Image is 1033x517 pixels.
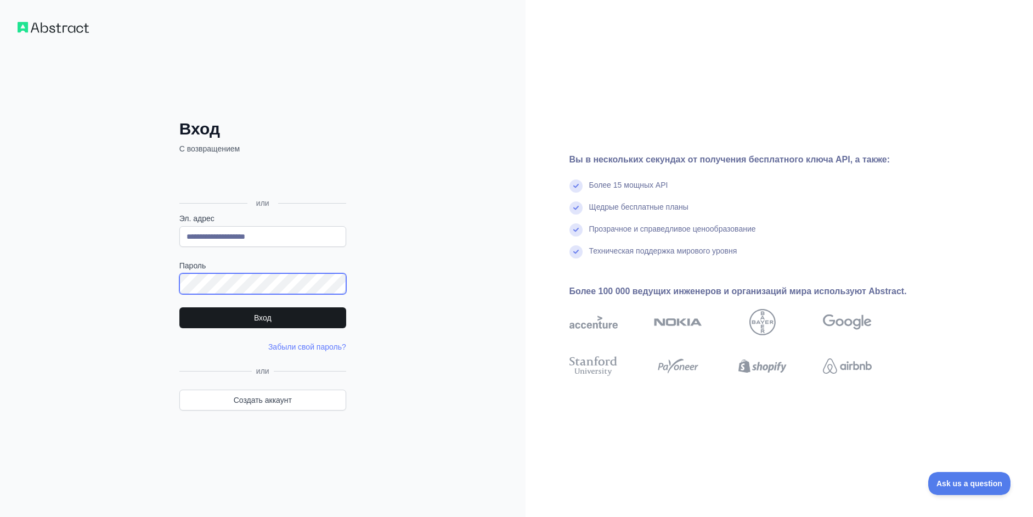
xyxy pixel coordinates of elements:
[569,309,618,335] img: акцентировать
[179,307,346,328] button: Вход
[569,155,890,164] ya-tr-span: Вы в нескольких секундах от получения бесплатного ключа API, а также:
[569,286,907,296] ya-tr-span: Более 100 000 ведущих инженеров и организаций мира используют Abstract.
[589,224,756,233] ya-tr-span: Прозрачное и справедливое ценообразование
[569,354,618,378] img: стэнфордский университет
[268,342,346,351] a: Забыли свой пароль?
[256,199,269,207] ya-tr-span: или
[823,354,871,378] img: airbnb
[589,246,737,255] ya-tr-span: Техническая поддержка мирового уровня
[654,354,702,378] img: платежный агент
[749,309,776,335] img: байер
[252,366,274,376] span: или
[234,395,292,406] ya-tr-span: Создать аккаунт
[179,261,206,270] ya-tr-span: Пароль
[738,354,787,378] img: Shopify
[589,203,688,211] ya-tr-span: Щедрые бесплатные планы
[569,245,583,258] img: отметьте галочкой
[823,309,871,335] img: Google
[179,120,220,138] ya-tr-span: Вход
[654,309,702,335] img: nokia
[928,472,1011,495] iframe: Переключить Службу Поддержки Клиентов
[569,223,583,237] img: отметьте галочкой
[179,390,346,411] a: Создать аккаунт
[174,166,349,190] iframe: Кнопка «Войти с помощью аккаунта Google»
[18,22,89,33] img: Рабочий процесс
[179,214,214,223] ya-tr-span: Эл. адрес
[589,181,668,189] ya-tr-span: Более 15 мощных API
[569,179,583,193] img: отметьте галочкой
[179,144,240,153] ya-tr-span: С возвращением
[569,201,583,215] img: отметьте галочкой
